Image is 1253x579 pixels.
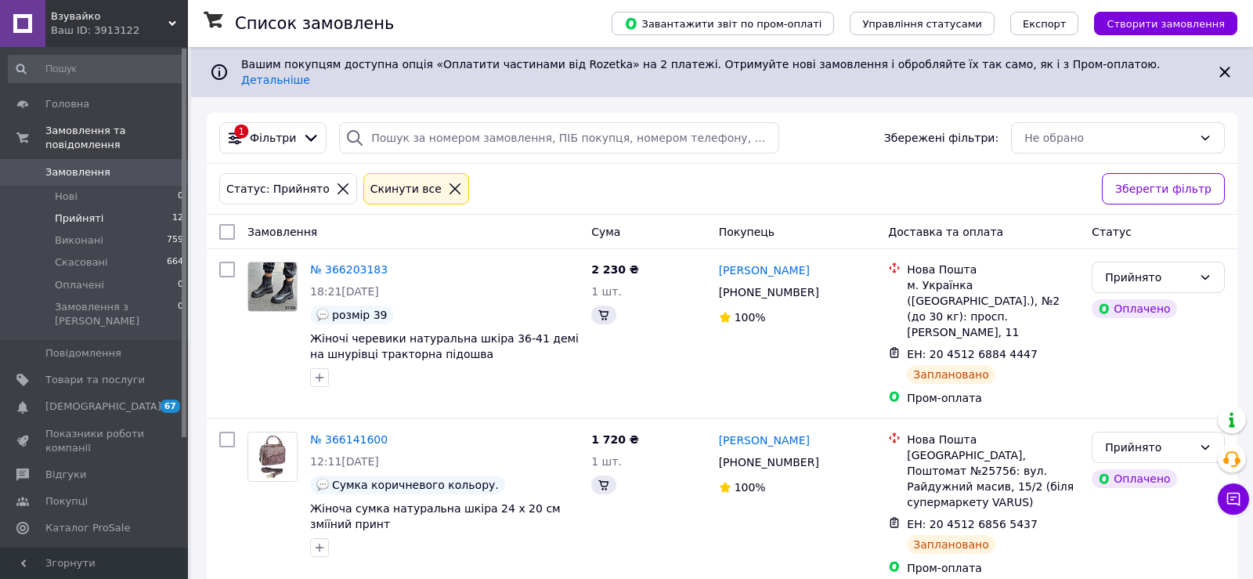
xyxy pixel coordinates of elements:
[1092,469,1176,488] div: Оплачено
[367,180,445,197] div: Cкинути все
[55,233,103,248] span: Виконані
[1218,483,1249,515] button: Чат з покупцем
[178,278,183,292] span: 0
[907,277,1079,340] div: м. Українка ([GEOGRAPHIC_DATA].), №2 (до 30 кг): просп. [PERSON_NAME], 11
[316,309,329,321] img: :speech_balloon:
[55,255,108,270] span: Скасовані
[1092,226,1132,238] span: Статус
[241,74,310,86] a: Детальніше
[310,285,379,298] span: 18:21[DATE]
[45,427,145,455] span: Показники роботи компанії
[1105,439,1193,456] div: Прийнято
[45,521,130,535] span: Каталог ProSale
[907,432,1079,447] div: Нова Пошта
[45,97,89,111] span: Головна
[310,263,388,276] a: № 366203183
[591,263,639,276] span: 2 230 ₴
[862,18,982,30] span: Управління статусами
[1092,299,1176,318] div: Оплачено
[907,518,1038,530] span: ЕН: 20 4512 6856 5437
[1115,180,1211,197] span: Зберегти фільтр
[1105,269,1193,286] div: Прийнято
[316,479,329,491] img: :speech_balloon:
[339,122,779,154] input: Пошук за номером замовлення, ПІБ покупця, номером телефону, Email, номером накладної
[45,124,188,152] span: Замовлення та повідомлення
[45,165,110,179] span: Замовлення
[591,285,622,298] span: 1 шт.
[55,278,104,292] span: Оплачені
[247,432,298,482] a: Фото товару
[55,190,78,204] span: Нові
[907,560,1079,576] div: Пром-оплата
[51,24,188,38] div: Ваш ID: 3913122
[45,494,88,508] span: Покупці
[8,55,185,83] input: Пошук
[255,432,291,481] img: Фото товару
[907,390,1079,406] div: Пром-оплата
[719,226,775,238] span: Покупець
[907,262,1079,277] div: Нова Пошта
[310,502,561,530] a: Жіноча сумка натуральна шкіра 24 х 20 см зміїний принт
[716,451,822,473] div: [PHONE_NUMBER]
[1094,12,1237,35] button: Створити замовлення
[248,262,297,311] img: Фото товару
[241,58,1166,86] span: Вашим покупцям доступна опція «Оплатити частинами від Rozetka» на 2 платежі. Отримуйте нові замов...
[1078,16,1237,29] a: Створити замовлення
[172,212,183,226] span: 12
[161,400,180,413] span: 67
[55,212,103,226] span: Прийняті
[55,300,178,328] span: Замовлення з [PERSON_NAME]
[178,300,183,328] span: 0
[850,12,995,35] button: Управління статусами
[247,226,317,238] span: Замовлення
[1024,129,1193,147] div: Не обрано
[332,309,388,321] span: розмір 39
[310,332,579,360] a: Жіночі черевики натуральна шкіра 36-41 демі на шнурівці тракторна підошва
[45,346,121,360] span: Повідомлення
[735,481,766,494] span: 100%
[51,9,168,24] span: Взувайко
[907,447,1079,510] div: [GEOGRAPHIC_DATA], Поштомат №25756: вул. Райдужний масив, 15/2 (біля супермаркету VARUS)
[907,535,995,554] div: Заплановано
[888,226,1003,238] span: Доставка та оплата
[235,14,394,33] h1: Список замовлень
[907,365,995,384] div: Заплановано
[716,281,822,303] div: [PHONE_NUMBER]
[45,373,145,387] span: Товари та послуги
[591,433,639,446] span: 1 720 ₴
[1102,173,1225,204] button: Зберегти фільтр
[907,348,1038,360] span: ЕН: 20 4512 6884 4447
[624,16,821,31] span: Завантажити звіт по пром-оплаті
[178,190,183,204] span: 0
[167,255,183,270] span: 664
[310,433,388,446] a: № 366141600
[1107,18,1225,30] span: Створити замовлення
[884,130,998,146] span: Збережені фільтри:
[310,455,379,468] span: 12:11[DATE]
[45,400,161,414] span: [DEMOGRAPHIC_DATA]
[223,180,333,197] div: Статус: Прийнято
[735,311,766,324] span: 100%
[250,130,296,146] span: Фільтри
[167,233,183,248] span: 759
[45,468,86,482] span: Відгуки
[719,262,810,278] a: [PERSON_NAME]
[247,262,298,312] a: Фото товару
[719,432,810,448] a: [PERSON_NAME]
[612,12,834,35] button: Завантажити звіт по пром-оплаті
[1023,18,1067,30] span: Експорт
[1010,12,1079,35] button: Експорт
[591,455,622,468] span: 1 шт.
[591,226,620,238] span: Cума
[332,479,499,491] span: Сумка коричневого кольору.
